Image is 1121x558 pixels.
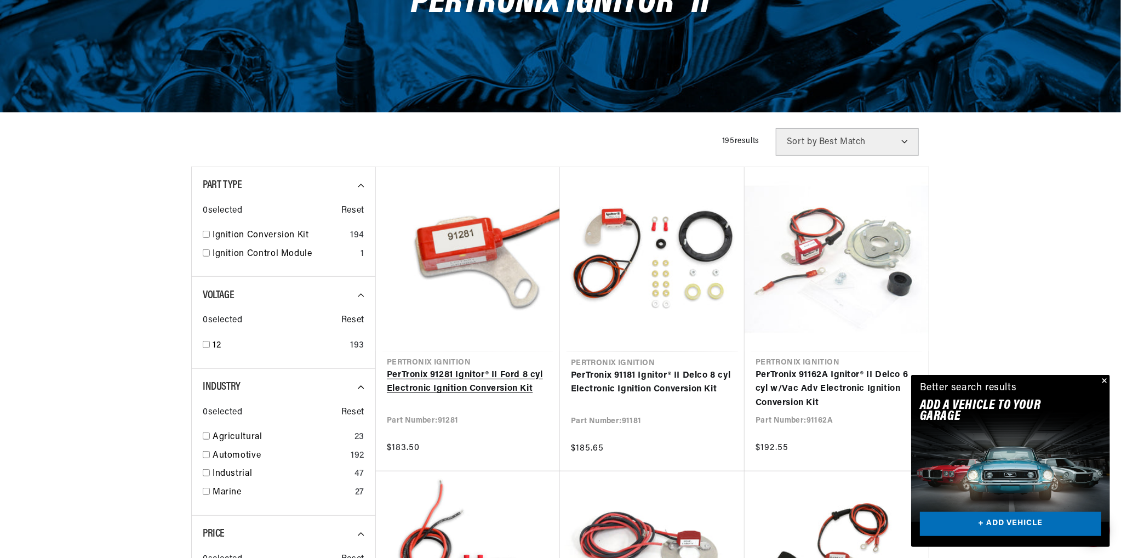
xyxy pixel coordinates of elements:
a: Ignition Control Module [213,247,356,261]
a: PerTronix 91162A Ignitor® II Delco 6 cyl w/Vac Adv Electronic Ignition Conversion Kit [756,368,918,411]
select: Sort by [776,128,919,156]
span: Part Type [203,180,242,191]
div: 47 [354,467,364,481]
button: Close [1097,375,1110,388]
a: Agricultural [213,430,350,445]
span: Price [203,528,225,539]
div: Better search results [920,380,1017,396]
div: 193 [350,339,364,353]
div: 194 [350,229,364,243]
a: PerTronix 91181 Ignitor® II Delco 8 cyl Electronic Ignition Conversion Kit [571,369,734,397]
span: Sort by [787,138,817,146]
a: + ADD VEHICLE [920,512,1101,537]
a: 12 [213,339,346,353]
a: PerTronix 91281 Ignitor® II Ford 8 cyl Electronic Ignition Conversion Kit [387,368,549,396]
span: 0 selected [203,406,242,420]
h2: Add A VEHICLE to your garage [920,400,1074,423]
a: Marine [213,486,351,500]
div: 23 [354,430,364,445]
span: 0 selected [203,314,242,328]
span: Reset [341,314,364,328]
span: Industry [203,382,241,392]
span: 0 selected [203,204,242,218]
span: Reset [341,204,364,218]
div: 27 [355,486,364,500]
div: 192 [351,449,364,463]
span: Reset [341,406,364,420]
a: Industrial [213,467,350,481]
span: 195 results [722,137,759,145]
span: Voltage [203,290,234,301]
a: Ignition Conversion Kit [213,229,346,243]
div: 1 [361,247,364,261]
a: Automotive [213,449,346,463]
